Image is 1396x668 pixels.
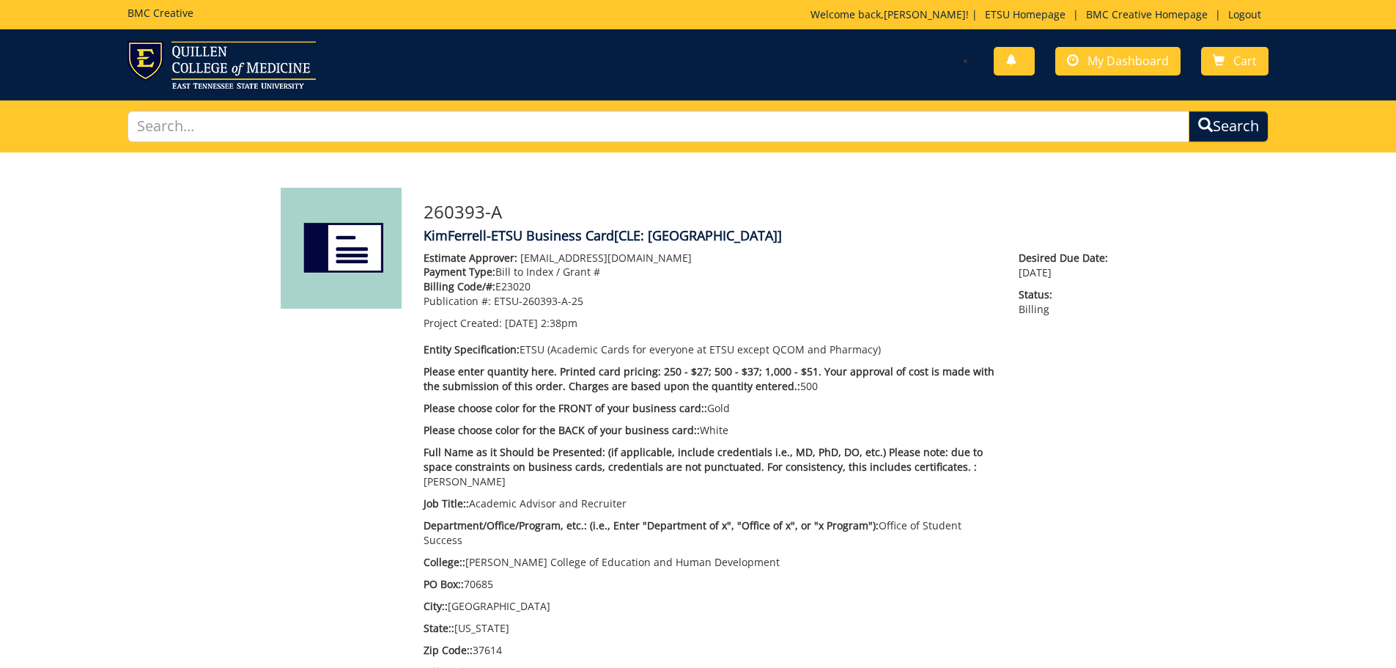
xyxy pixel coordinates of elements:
[424,555,465,569] span: College::
[1233,53,1257,69] span: Cart
[424,229,1116,243] h4: KimFerrell-ETSU Business Card
[128,111,1190,142] input: Search...
[424,265,495,279] span: Payment Type:
[424,279,495,293] span: Billing Code/#:
[810,7,1268,22] p: Welcome back, ! | | |
[424,621,997,636] p: [US_STATE]
[424,496,469,510] span: Job Title::
[1079,7,1215,21] a: BMC Creative Homepage
[424,577,464,591] span: PO Box::
[424,401,997,416] p: Gold
[424,496,997,511] p: Academic Advisor and Recruiter
[424,577,997,592] p: 70685
[424,316,502,330] span: Project Created:
[1019,287,1115,317] p: Billing
[424,251,997,265] p: [EMAIL_ADDRESS][DOMAIN_NAME]
[424,643,473,657] span: Zip Code::
[1055,47,1181,76] a: My Dashboard
[505,316,577,330] span: [DATE] 2:38pm
[1221,7,1268,21] a: Logout
[424,342,997,357] p: ETSU (Academic Cards for everyone at ETSU except QCOM and Pharmacy)
[424,518,879,532] span: Department/Office/Program, etc.: (i.e., Enter "Department of x", "Office of x", or "x Program"):
[424,423,700,437] span: Please choose color for the BACK of your business card::
[1201,47,1268,76] a: Cart
[494,294,583,308] span: ETSU-260393-A-25
[1087,53,1169,69] span: My Dashboard
[978,7,1073,21] a: ETSU Homepage
[424,364,994,393] span: Please enter quantity here. Printed card pricing: 250 - $27; 500 - $37; 1,000 - $51. Your approva...
[424,265,997,279] p: Bill to Index / Grant #
[281,188,402,309] img: Product featured image
[424,401,707,415] span: Please choose color for the FRONT of your business card::
[424,251,517,265] span: Estimate Approver:
[424,423,997,438] p: White
[424,599,997,614] p: [GEOGRAPHIC_DATA]
[424,643,997,658] p: 37614
[424,445,997,489] p: [PERSON_NAME]
[884,7,966,21] a: [PERSON_NAME]
[424,555,997,570] p: [PERSON_NAME] College of Education and Human Development
[1019,251,1115,280] p: [DATE]
[424,342,520,356] span: Entity Specification:
[424,202,1116,221] h3: 260393-A
[424,364,997,394] p: 500
[424,621,454,635] span: State::
[424,445,983,474] span: Full Name as it Should be Presented: (if applicable, include credentials i.e., MD, PhD, DO, etc.)...
[424,599,448,613] span: City::
[614,227,782,244] span: [CLE: [GEOGRAPHIC_DATA]]
[1019,287,1115,302] span: Status:
[424,518,997,548] p: Office of Student Success
[128,7,193,18] h5: BMC Creative
[424,279,997,294] p: E23020
[128,41,316,89] img: ETSU logo
[1189,111,1268,142] button: Search
[424,294,491,308] span: Publication #:
[1019,251,1115,265] span: Desired Due Date:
